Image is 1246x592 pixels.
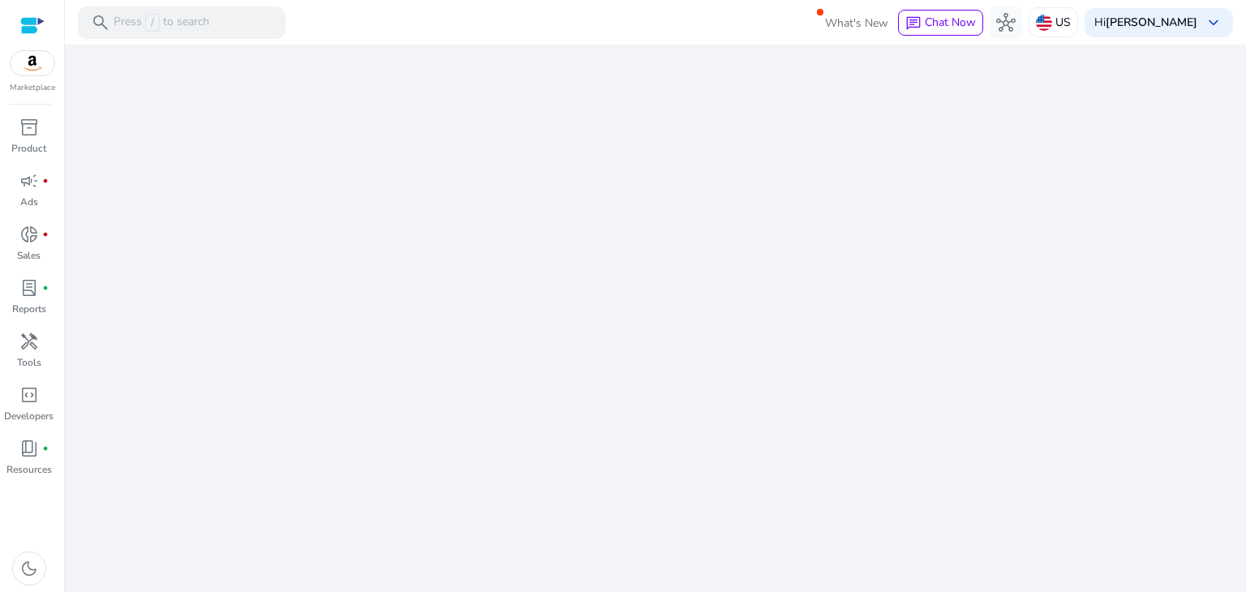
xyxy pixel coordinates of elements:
[11,141,46,156] p: Product
[825,9,888,37] span: What's New
[6,462,52,477] p: Resources
[19,171,39,191] span: campaign
[19,385,39,405] span: code_blocks
[1055,8,1071,36] p: US
[990,6,1022,39] button: hub
[114,14,209,32] p: Press to search
[1036,15,1052,31] img: us.svg
[19,439,39,458] span: book_4
[12,302,46,316] p: Reports
[905,15,922,32] span: chat
[996,13,1016,32] span: hub
[42,178,49,184] span: fiber_manual_record
[42,285,49,291] span: fiber_manual_record
[19,559,39,578] span: dark_mode
[898,10,983,36] button: chatChat Now
[19,225,39,244] span: donut_small
[91,13,110,32] span: search
[11,51,54,75] img: amazon.svg
[1204,13,1223,32] span: keyboard_arrow_down
[17,248,41,263] p: Sales
[1094,17,1197,28] p: Hi
[19,118,39,137] span: inventory_2
[925,15,976,30] span: Chat Now
[19,278,39,298] span: lab_profile
[19,332,39,351] span: handyman
[145,14,160,32] span: /
[4,409,54,423] p: Developers
[1106,15,1197,30] b: [PERSON_NAME]
[10,82,55,94] p: Marketplace
[42,445,49,452] span: fiber_manual_record
[17,355,41,370] p: Tools
[42,231,49,238] span: fiber_manual_record
[20,195,38,209] p: Ads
